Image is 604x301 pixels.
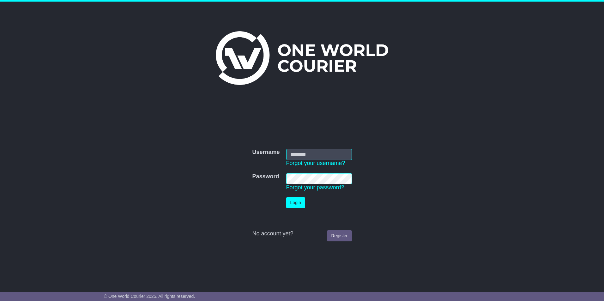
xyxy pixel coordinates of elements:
a: Forgot your username? [286,160,345,166]
label: Password [252,173,279,180]
button: Login [286,197,305,208]
a: Forgot your password? [286,184,344,191]
span: © One World Courier 2025. All rights reserved. [104,294,195,299]
a: Register [327,230,352,241]
div: No account yet? [252,230,352,237]
img: One World [216,31,388,85]
label: Username [252,149,280,156]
